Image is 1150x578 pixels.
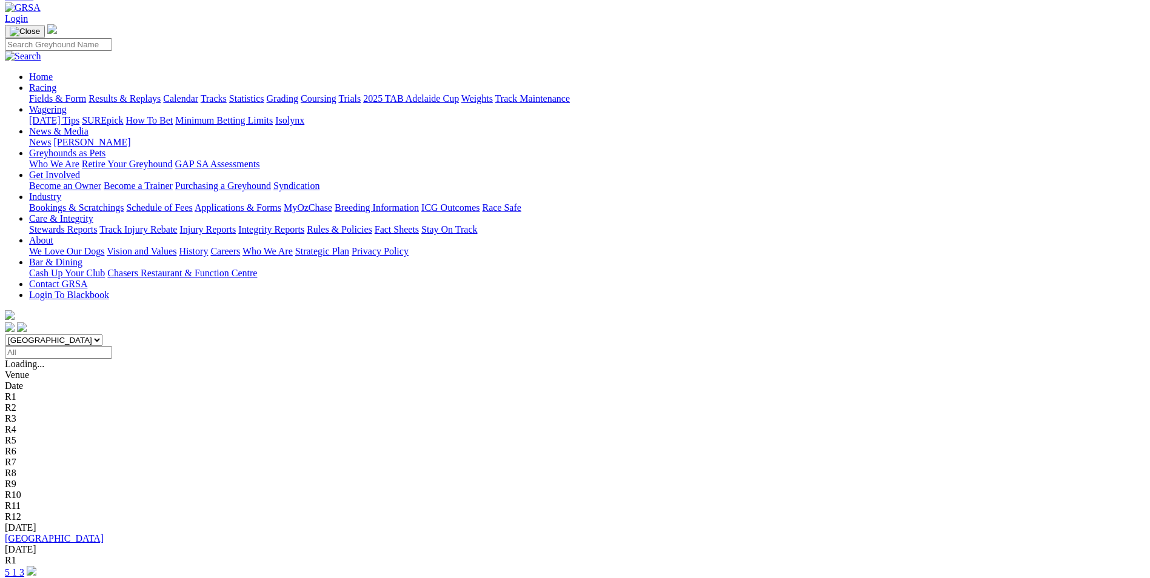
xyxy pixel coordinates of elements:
a: Cash Up Your Club [29,268,105,278]
a: Get Involved [29,170,80,180]
a: Calendar [163,93,198,104]
div: Date [5,380,1145,391]
a: Coursing [301,93,336,104]
a: Retire Your Greyhound [82,159,173,169]
a: News & Media [29,126,89,136]
a: We Love Our Dogs [29,246,104,256]
a: Syndication [273,181,319,191]
button: Toggle navigation [5,25,45,38]
a: ICG Outcomes [421,202,480,213]
a: Chasers Restaurant & Function Centre [107,268,257,278]
a: [PERSON_NAME] [53,137,130,147]
a: About [29,235,53,245]
div: About [29,246,1145,257]
a: Stay On Track [421,224,477,234]
a: Greyhounds as Pets [29,148,105,158]
div: Venue [5,370,1145,380]
img: logo-grsa-white.png [5,310,15,320]
a: Trials [338,93,361,104]
a: Race Safe [482,202,521,213]
img: GRSA [5,2,41,13]
a: Privacy Policy [352,246,409,256]
a: Minimum Betting Limits [175,115,273,125]
div: R4 [5,424,1145,435]
a: History [179,246,208,256]
a: Bookings & Scratchings [29,202,124,213]
input: Search [5,38,112,51]
a: Tracks [201,93,227,104]
a: Racing [29,82,56,93]
a: 2025 TAB Adelaide Cup [363,93,459,104]
div: R2 [5,402,1145,413]
a: Fields & Form [29,93,86,104]
a: Weights [461,93,493,104]
a: Careers [210,246,240,256]
div: News & Media [29,137,1145,148]
a: [GEOGRAPHIC_DATA] [5,533,104,543]
div: R6 [5,446,1145,457]
a: Care & Integrity [29,213,93,224]
a: Industry [29,191,61,202]
a: Grading [267,93,298,104]
a: [DATE] Tips [29,115,79,125]
a: Strategic Plan [295,246,349,256]
a: SUREpick [82,115,123,125]
a: Who We Are [242,246,293,256]
div: R1 [5,555,1145,566]
div: R9 [5,479,1145,490]
a: Login [5,13,28,24]
div: Care & Integrity [29,224,1145,235]
a: Become a Trainer [104,181,173,191]
a: Isolynx [275,115,304,125]
a: Track Injury Rebate [99,224,177,234]
a: Fact Sheets [375,224,419,234]
a: Schedule of Fees [126,202,192,213]
a: Statistics [229,93,264,104]
div: R11 [5,500,1145,511]
a: MyOzChase [284,202,332,213]
a: Vision and Values [107,246,176,256]
a: Become an Owner [29,181,101,191]
img: twitter.svg [17,322,27,332]
div: R10 [5,490,1145,500]
a: News [29,137,51,147]
a: Bar & Dining [29,257,82,267]
input: Select date [5,346,112,359]
div: [DATE] [5,522,1145,533]
div: R5 [5,435,1145,446]
a: GAP SA Assessments [175,159,260,169]
div: Bar & Dining [29,268,1145,279]
div: R3 [5,413,1145,424]
a: 5 1 3 [5,567,24,577]
div: R7 [5,457,1145,468]
img: logo-grsa-white.png [47,24,57,34]
div: Racing [29,93,1145,104]
a: Track Maintenance [495,93,570,104]
a: Results & Replays [89,93,161,104]
img: play-circle.svg [27,566,36,576]
a: Wagering [29,104,67,115]
a: Contact GRSA [29,279,87,289]
a: Purchasing a Greyhound [175,181,271,191]
a: Integrity Reports [238,224,304,234]
a: Rules & Policies [307,224,372,234]
div: R8 [5,468,1145,479]
a: Login To Blackbook [29,290,109,300]
div: R1 [5,391,1145,402]
a: Home [29,71,53,82]
div: Get Involved [29,181,1145,191]
div: Greyhounds as Pets [29,159,1145,170]
img: facebook.svg [5,322,15,332]
img: Close [10,27,40,36]
a: Injury Reports [179,224,236,234]
a: Stewards Reports [29,224,97,234]
a: How To Bet [126,115,173,125]
a: Who We Are [29,159,79,169]
div: [DATE] [5,544,1145,555]
div: Industry [29,202,1145,213]
div: Wagering [29,115,1145,126]
img: Search [5,51,41,62]
a: Breeding Information [335,202,419,213]
span: Loading... [5,359,44,369]
a: Applications & Forms [195,202,281,213]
